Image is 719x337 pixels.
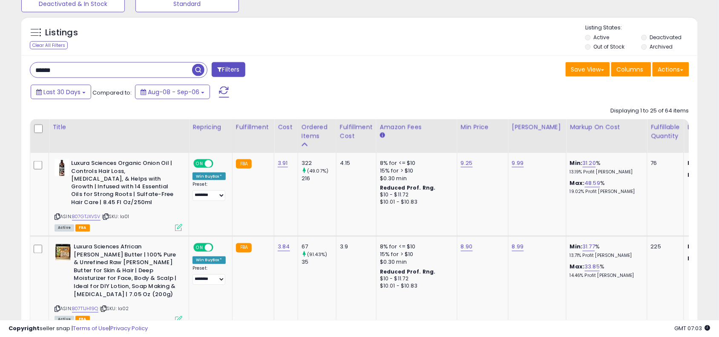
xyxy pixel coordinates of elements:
[380,268,436,276] b: Reduced Prof. Rng.
[74,243,177,301] b: Luxura Sciences African [PERSON_NAME] Butter | 100% Pure & Unrefined Raw [PERSON_NAME] Butter for...
[193,266,226,285] div: Preset:
[570,179,585,187] b: Max:
[55,225,74,232] span: All listings currently available for purchase on Amazon
[611,107,689,115] div: Displaying 1 to 25 of 64 items
[512,159,524,167] a: 9.99
[92,89,132,97] span: Compared to:
[380,184,436,192] b: Reduced Prof. Rng.
[585,24,698,32] p: Listing States:
[193,182,226,201] div: Preset:
[212,244,226,251] span: OFF
[340,159,370,167] div: 4.15
[55,159,69,176] img: 41NcDTRJEBL._SL40_.jpg
[512,243,524,251] a: 8.99
[340,123,373,141] div: Fulfillment Cost
[212,160,226,167] span: OFF
[461,159,473,167] a: 9.25
[302,243,336,251] div: 67
[55,243,72,260] img: 51aeoB5m75L._SL40_.jpg
[585,179,601,187] a: 48.59
[43,88,81,96] span: Last 30 Days
[110,324,148,332] a: Privacy Policy
[594,34,610,41] label: Active
[566,62,610,77] button: Save View
[212,62,245,77] button: Filters
[340,243,370,251] div: 3.9
[380,159,451,167] div: 8% for <= $10
[675,324,710,332] span: 2025-10-7 07:03 GMT
[594,43,625,50] label: Out of Stock
[651,159,677,167] div: 76
[307,167,328,174] small: (49.07%)
[570,243,641,259] div: %
[570,159,641,175] div: %
[611,62,651,77] button: Columns
[148,88,199,96] span: Aug-08 - Sep-06
[72,213,101,221] a: B07GTJXVSV
[302,175,336,182] div: 216
[570,169,641,175] p: 13.19% Profit [PERSON_NAME]
[278,243,290,251] a: 3.84
[30,41,68,49] div: Clear All Filters
[75,225,90,232] span: FBA
[278,123,294,132] div: Cost
[585,263,600,271] a: 33.85
[302,159,336,167] div: 322
[380,167,451,175] div: 15% for > $10
[653,62,689,77] button: Actions
[31,85,91,99] button: Last 30 Days
[193,173,226,180] div: Win BuyBox *
[461,123,505,132] div: Min Price
[9,324,40,332] strong: Copyright
[45,27,78,39] h5: Listings
[380,276,451,283] div: $10 - $11.72
[583,159,596,167] a: 31.20
[102,213,129,220] span: | SKU: la01
[570,123,644,132] div: Markup on Cost
[9,325,148,333] div: seller snap | |
[236,123,270,132] div: Fulfillment
[650,43,673,50] label: Archived
[194,244,205,251] span: ON
[71,159,175,209] b: Luxura Sciences Organic Onion Oil | Controls Hair Loss, [MEDICAL_DATA], & Helps with Growth | Inf...
[380,259,451,266] div: $0.30 min
[570,179,641,195] div: %
[570,159,583,167] b: Min:
[380,251,451,259] div: 15% for > $10
[380,175,451,182] div: $0.30 min
[100,305,129,312] span: | SKU: la02
[512,123,563,132] div: [PERSON_NAME]
[236,243,252,253] small: FBA
[193,256,226,264] div: Win BuyBox *
[570,263,641,279] div: %
[650,34,682,41] label: Deactivated
[380,132,385,139] small: Amazon Fees.
[570,273,641,279] p: 14.46% Profit [PERSON_NAME]
[380,192,451,199] div: $10 - $11.72
[570,253,641,259] p: 13.71% Profit [PERSON_NAME]
[380,199,451,206] div: $10.01 - $10.83
[570,263,585,271] b: Max:
[236,159,252,169] small: FBA
[567,119,647,153] th: The percentage added to the cost of goods (COGS) that forms the calculator for Min & Max prices.
[380,283,451,290] div: $10.01 - $10.83
[73,324,109,332] a: Terms of Use
[651,243,677,251] div: 225
[570,189,641,195] p: 19.02% Profit [PERSON_NAME]
[651,123,680,141] div: Fulfillable Quantity
[307,251,327,258] small: (91.43%)
[278,159,288,167] a: 3.91
[72,305,98,313] a: B07T1JH19Q
[380,123,454,132] div: Amazon Fees
[193,123,229,132] div: Repricing
[135,85,210,99] button: Aug-08 - Sep-06
[461,243,473,251] a: 8.90
[52,123,185,132] div: Title
[570,243,583,251] b: Min:
[617,65,644,74] span: Columns
[194,160,205,167] span: ON
[380,243,451,251] div: 8% for <= $10
[302,123,333,141] div: Ordered Items
[55,159,182,230] div: ASIN:
[302,259,336,266] div: 35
